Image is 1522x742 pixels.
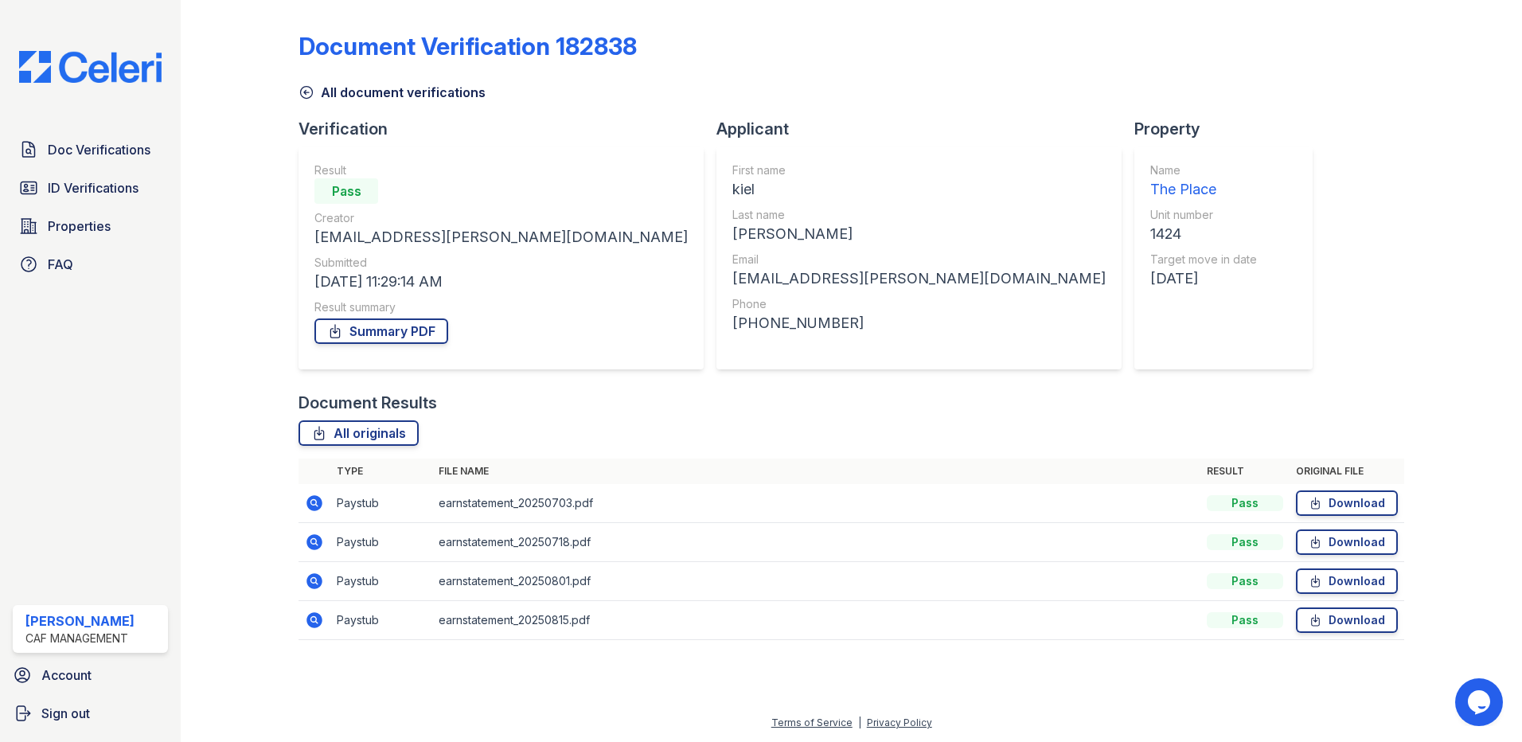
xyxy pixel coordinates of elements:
[13,134,168,166] a: Doc Verifications
[299,392,437,414] div: Document Results
[1455,678,1506,726] iframe: chat widget
[48,217,111,236] span: Properties
[330,523,432,562] td: Paystub
[25,631,135,646] div: CAF Management
[330,459,432,484] th: Type
[314,226,688,248] div: [EMAIL_ADDRESS][PERSON_NAME][DOMAIN_NAME]
[1296,490,1398,516] a: Download
[299,118,716,140] div: Verification
[314,271,688,293] div: [DATE] 11:29:14 AM
[732,268,1106,290] div: [EMAIL_ADDRESS][PERSON_NAME][DOMAIN_NAME]
[867,717,932,728] a: Privacy Policy
[1150,223,1257,245] div: 1424
[314,210,688,226] div: Creator
[41,704,90,723] span: Sign out
[732,223,1106,245] div: [PERSON_NAME]
[13,248,168,280] a: FAQ
[6,659,174,691] a: Account
[1296,529,1398,555] a: Download
[432,484,1200,523] td: earnstatement_20250703.pdf
[1207,495,1283,511] div: Pass
[330,562,432,601] td: Paystub
[314,299,688,315] div: Result summary
[732,252,1106,268] div: Email
[314,162,688,178] div: Result
[732,162,1106,178] div: First name
[432,523,1200,562] td: earnstatement_20250718.pdf
[1207,612,1283,628] div: Pass
[314,255,688,271] div: Submitted
[1296,607,1398,633] a: Download
[6,51,174,83] img: CE_Logo_Blue-a8612792a0a2168367f1c8372b55b34899dd931a85d93a1a3d3e32e68fde9ad4.png
[330,484,432,523] td: Paystub
[6,697,174,729] a: Sign out
[432,562,1200,601] td: earnstatement_20250801.pdf
[1296,568,1398,594] a: Download
[330,601,432,640] td: Paystub
[25,611,135,631] div: [PERSON_NAME]
[13,210,168,242] a: Properties
[13,172,168,204] a: ID Verifications
[299,420,419,446] a: All originals
[716,118,1134,140] div: Applicant
[48,140,150,159] span: Doc Verifications
[732,207,1106,223] div: Last name
[314,178,378,204] div: Pass
[1207,573,1283,589] div: Pass
[48,255,73,274] span: FAQ
[732,178,1106,201] div: kiel
[1200,459,1290,484] th: Result
[299,32,637,61] div: Document Verification 182838
[1150,178,1257,201] div: The Place
[1150,162,1257,201] a: Name The Place
[771,717,853,728] a: Terms of Service
[314,318,448,344] a: Summary PDF
[48,178,139,197] span: ID Verifications
[1134,118,1325,140] div: Property
[432,601,1200,640] td: earnstatement_20250815.pdf
[732,312,1106,334] div: [PHONE_NUMBER]
[1290,459,1404,484] th: Original file
[1150,252,1257,268] div: Target move in date
[41,666,92,685] span: Account
[858,717,861,728] div: |
[1150,207,1257,223] div: Unit number
[1207,534,1283,550] div: Pass
[1150,268,1257,290] div: [DATE]
[299,83,486,102] a: All document verifications
[432,459,1200,484] th: File name
[732,296,1106,312] div: Phone
[1150,162,1257,178] div: Name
